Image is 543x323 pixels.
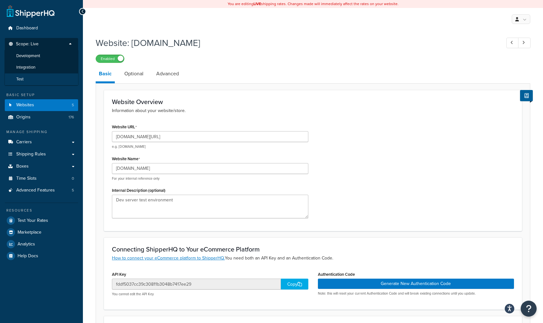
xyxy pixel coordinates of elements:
p: Information about your website/store. [112,107,514,114]
span: Scope: Live [16,41,39,47]
span: Boxes [16,164,29,169]
button: Generate New Authentication Code [318,279,514,289]
span: Websites [16,102,34,108]
li: Advanced Features [5,184,78,196]
label: Website Name [112,156,140,161]
textarea: Dev server test environment [112,195,308,218]
p: You need both an API Key and an Authentication Code. [112,255,514,262]
li: Websites [5,99,78,111]
span: Advanced Features [16,188,55,193]
span: Help Docs [18,253,38,259]
div: Basic Setup [5,92,78,98]
a: Analytics [5,238,78,250]
span: Origins [16,115,31,120]
p: e.g. [DOMAIN_NAME] [112,144,308,149]
span: Shipping Rules [16,152,46,157]
span: Dashboard [16,26,38,31]
label: API Key [112,272,126,277]
label: Website URL [112,124,137,130]
button: Show Help Docs [520,90,533,101]
a: Previous Record [506,38,519,48]
li: Time Slots [5,173,78,184]
span: Test Your Rates [18,218,48,223]
span: Analytics [18,242,35,247]
a: Origins176 [5,111,78,123]
span: Time Slots [16,176,37,181]
label: Internal Description (optional) [112,188,165,193]
span: 5 [72,102,74,108]
a: Advanced Features5 [5,184,78,196]
span: 176 [69,115,74,120]
a: Websites5 [5,99,78,111]
span: Integration [16,65,35,70]
label: Authentication Code [318,272,355,277]
span: Carriers [16,139,32,145]
li: Origins [5,111,78,123]
div: Copy [281,279,308,289]
p: You cannot edit the API Key [112,292,308,297]
b: LIVE [253,1,261,7]
div: Resources [5,208,78,213]
a: Carriers [5,136,78,148]
li: Development [4,50,78,62]
span: 0 [72,176,74,181]
div: Manage Shipping [5,129,78,135]
p: For your internal reference only [112,176,308,181]
a: Marketplace [5,227,78,238]
a: Boxes [5,161,78,172]
button: Open Resource Center [521,301,537,317]
a: How to connect your eCommerce platform to ShipperHQ. [112,255,225,261]
a: Time Slots0 [5,173,78,184]
a: Dashboard [5,22,78,34]
a: Advanced [153,66,182,81]
label: Enabled [96,55,124,63]
h3: Connecting ShipperHQ to Your eCommerce Platform [112,246,514,253]
span: Marketplace [18,230,41,235]
a: Test Your Rates [5,215,78,226]
a: Next Record [518,38,531,48]
p: Note: this will reset your current Authentication Code and will break existing connections until ... [318,291,514,296]
span: 5 [72,188,74,193]
a: Optional [121,66,147,81]
li: Test [4,73,78,85]
a: Basic [96,66,115,83]
li: Integration [4,62,78,73]
h3: Website Overview [112,98,514,105]
a: Help Docs [5,250,78,262]
h1: Website: [DOMAIN_NAME] [96,37,495,49]
span: Test [16,77,24,82]
a: Shipping Rules [5,148,78,160]
span: Development [16,53,40,59]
